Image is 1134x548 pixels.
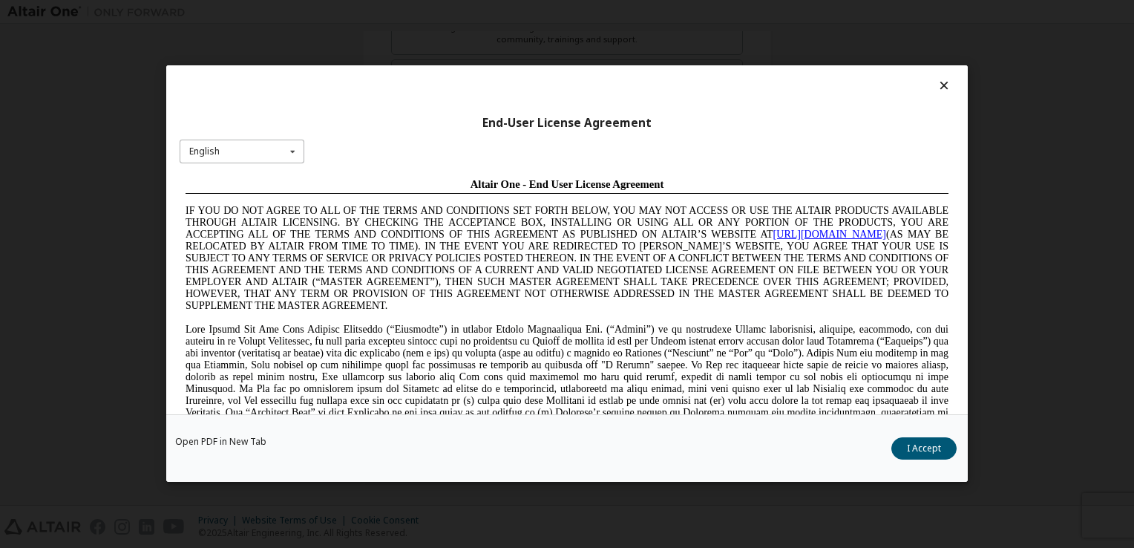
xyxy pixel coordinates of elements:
[594,56,707,68] a: [URL][DOMAIN_NAME]
[291,6,485,18] span: Altair One - End User License Agreement
[6,151,769,258] span: Lore Ipsumd Sit Ame Cons Adipisc Elitseddo (“Eiusmodte”) in utlabor Etdolo Magnaaliqua Eni. (“Adm...
[180,116,954,131] div: End-User License Agreement
[189,147,220,156] div: English
[6,33,769,139] span: IF YOU DO NOT AGREE TO ALL OF THE TERMS AND CONDITIONS SET FORTH BELOW, YOU MAY NOT ACCESS OR USE...
[891,438,957,460] button: I Accept
[175,438,266,447] a: Open PDF in New Tab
